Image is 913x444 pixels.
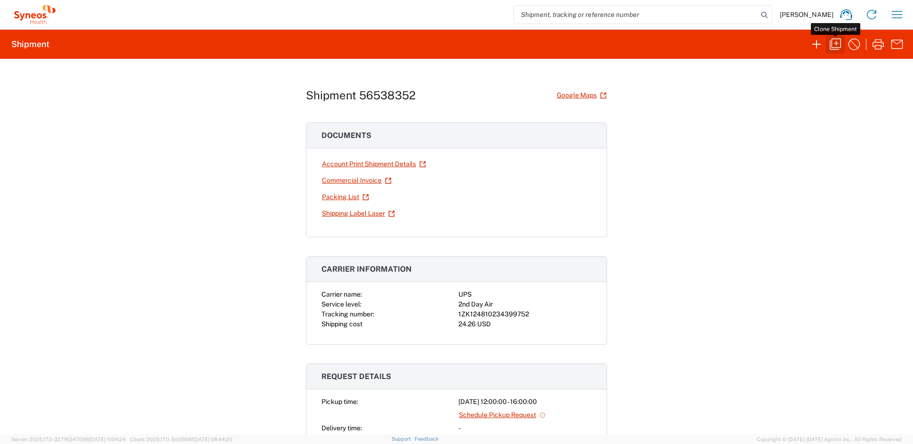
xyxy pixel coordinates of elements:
[458,309,592,319] div: 1ZK124810234399752
[556,87,607,104] a: Google Maps
[321,372,391,381] span: Request details
[11,436,126,442] span: Server: 2025.17.0-327f6347098
[458,299,592,309] div: 2nd Day Air
[458,407,546,423] a: Schedule Pickup Request
[458,290,592,299] div: UPS
[780,10,833,19] span: [PERSON_NAME]
[11,39,49,50] h2: Shipment
[757,435,902,444] span: Copyright © [DATE]-[DATE] Agistix Inc., All Rights Reserved
[321,156,426,172] a: Account Print Shipment Details
[458,423,592,433] div: -
[306,89,416,102] h1: Shipment 56538352
[321,205,395,222] a: Shipping Label Laser
[321,265,412,274] span: Carrier information
[392,436,415,442] a: Support
[321,320,362,328] span: Shipping cost
[321,398,358,405] span: Pickup time:
[321,131,371,140] span: Documents
[321,310,374,318] span: Tracking number:
[321,189,369,205] a: Packing List
[193,436,232,442] span: [DATE] 08:44:20
[415,436,439,442] a: Feedback
[130,436,232,442] span: Client: 2025.17.0-5dd568f
[514,6,758,24] input: Shipment, tracking or reference number
[89,436,126,442] span: [DATE] 11:04:24
[458,397,592,407] div: [DATE] 12:00:00 - 16:00:00
[321,172,392,189] a: Commercial Invoice
[321,291,362,298] span: Carrier name:
[321,424,362,432] span: Delivery time:
[458,319,592,329] div: 24.26 USD
[321,300,361,308] span: Service level:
